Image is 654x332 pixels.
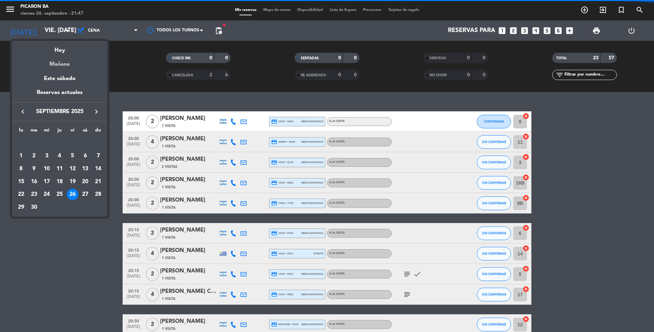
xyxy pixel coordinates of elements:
[15,188,28,201] td: 22 de septiembre de 2025
[79,126,92,137] th: sábado
[19,108,27,116] i: keyboard_arrow_left
[66,149,79,162] td: 5 de septiembre de 2025
[15,175,28,188] td: 15 de septiembre de 2025
[92,150,104,162] div: 7
[79,150,91,162] div: 6
[79,189,91,200] div: 27
[41,150,52,162] div: 3
[12,88,107,102] div: Reservas actuales
[53,126,66,137] th: jueves
[15,126,28,137] th: lunes
[79,176,91,188] div: 20
[28,163,40,175] div: 9
[15,149,28,162] td: 1 de septiembre de 2025
[40,188,53,201] td: 24 de septiembre de 2025
[15,189,27,200] div: 22
[15,202,27,213] div: 29
[79,149,92,162] td: 6 de septiembre de 2025
[67,163,78,175] div: 12
[67,150,78,162] div: 5
[15,163,27,175] div: 8
[67,189,78,200] div: 26
[12,55,107,69] div: Mañana
[15,201,28,214] td: 29 de septiembre de 2025
[28,162,41,175] td: 9 de septiembre de 2025
[28,126,41,137] th: martes
[53,162,66,175] td: 11 de septiembre de 2025
[28,189,40,200] div: 23
[15,176,27,188] div: 15
[79,163,91,175] div: 13
[17,107,29,116] button: keyboard_arrow_left
[28,188,41,201] td: 23 de septiembre de 2025
[54,163,65,175] div: 11
[54,189,65,200] div: 25
[28,175,41,188] td: 16 de septiembre de 2025
[41,189,52,200] div: 24
[41,163,52,175] div: 10
[92,149,105,162] td: 7 de septiembre de 2025
[28,202,40,213] div: 30
[41,176,52,188] div: 17
[40,149,53,162] td: 3 de septiembre de 2025
[15,162,28,175] td: 8 de septiembre de 2025
[54,176,65,188] div: 18
[67,176,78,188] div: 19
[79,175,92,188] td: 20 de septiembre de 2025
[53,175,66,188] td: 18 de septiembre de 2025
[12,69,107,88] div: Este sábado
[79,188,92,201] td: 27 de septiembre de 2025
[40,175,53,188] td: 17 de septiembre de 2025
[66,188,79,201] td: 26 de septiembre de 2025
[92,163,104,175] div: 14
[90,107,103,116] button: keyboard_arrow_right
[40,162,53,175] td: 10 de septiembre de 2025
[92,189,104,200] div: 28
[40,126,53,137] th: miércoles
[92,176,104,188] div: 21
[66,126,79,137] th: viernes
[92,188,105,201] td: 28 de septiembre de 2025
[92,108,100,116] i: keyboard_arrow_right
[15,150,27,162] div: 1
[92,162,105,175] td: 14 de septiembre de 2025
[29,107,90,116] span: septiembre 2025
[28,149,41,162] td: 2 de septiembre de 2025
[12,41,107,55] div: Hoy
[66,175,79,188] td: 19 de septiembre de 2025
[53,188,66,201] td: 25 de septiembre de 2025
[54,150,65,162] div: 4
[92,175,105,188] td: 21 de septiembre de 2025
[79,162,92,175] td: 13 de septiembre de 2025
[28,201,41,214] td: 30 de septiembre de 2025
[15,137,105,150] td: SEP.
[53,149,66,162] td: 4 de septiembre de 2025
[66,162,79,175] td: 12 de septiembre de 2025
[92,126,105,137] th: domingo
[28,176,40,188] div: 16
[28,150,40,162] div: 2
